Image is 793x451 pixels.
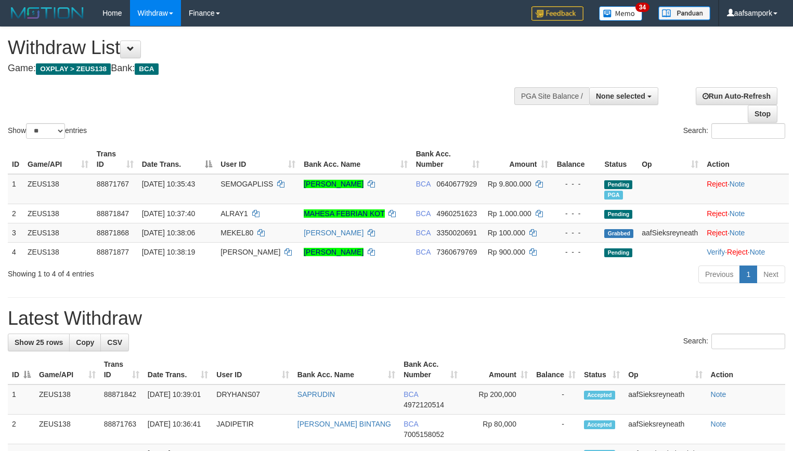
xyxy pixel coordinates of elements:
span: Show 25 rows [15,338,63,347]
td: [DATE] 10:39:01 [144,384,213,415]
a: Note [730,229,745,237]
label: Search: [683,334,785,349]
span: Copy 4960251623 to clipboard [436,209,477,218]
th: Game/API: activate to sort column ascending [35,355,100,384]
span: [PERSON_NAME] [220,248,280,256]
th: Bank Acc. Name: activate to sort column ascending [293,355,399,384]
th: Action [707,355,785,384]
span: Copy 0640677929 to clipboard [436,180,477,188]
th: Bank Acc. Number: activate to sort column ascending [412,144,484,174]
th: User ID: activate to sort column ascending [216,144,300,174]
a: Note [750,248,765,256]
span: Grabbed [604,229,633,238]
div: - - - [556,228,596,238]
a: Copy [69,334,101,351]
span: BCA [404,420,418,428]
td: · [703,204,789,223]
th: Amount: activate to sort column ascending [484,144,553,174]
a: Stop [748,105,777,123]
img: Button%20Memo.svg [599,6,643,21]
a: Next [757,266,785,283]
span: MEKEL80 [220,229,253,237]
a: Note [730,209,745,218]
a: [PERSON_NAME] [304,180,363,188]
td: ZEUS138 [35,415,100,444]
div: - - - [556,208,596,219]
a: Reject [707,229,727,237]
span: Marked by aafnoeunsreypich [604,191,622,200]
span: BCA [416,248,431,256]
td: ZEUS138 [23,242,93,261]
td: · [703,174,789,204]
td: 2 [8,415,35,444]
th: Trans ID: activate to sort column ascending [100,355,144,384]
span: Copy 3350020691 to clipboard [436,229,477,237]
td: Rp 80,000 [462,415,532,444]
a: 1 [739,266,757,283]
td: aafSieksreyneath [624,384,706,415]
td: JADIPETIR [212,415,293,444]
td: · · [703,242,789,261]
span: Copy 7360679769 to clipboard [436,248,477,256]
span: Copy 7005158052 to clipboard [404,430,444,439]
div: - - - [556,247,596,257]
h1: Withdraw List [8,37,518,58]
span: Rp 900.000 [488,248,525,256]
th: Op: activate to sort column ascending [638,144,703,174]
input: Search: [711,334,785,349]
span: BCA [416,229,431,237]
div: PGA Site Balance / [514,87,589,105]
span: Rp 9.800.000 [488,180,531,188]
span: BCA [135,63,158,75]
a: [PERSON_NAME] [304,248,363,256]
th: Trans ID: activate to sort column ascending [93,144,138,174]
span: [DATE] 10:35:43 [142,180,195,188]
td: 1 [8,174,23,204]
td: 4 [8,242,23,261]
span: Pending [604,210,632,219]
th: Date Trans.: activate to sort column descending [138,144,216,174]
input: Search: [711,123,785,139]
a: Note [711,390,726,399]
a: MAHESA FEBRIAN KOT [304,209,384,218]
span: 34 [635,3,649,12]
a: Show 25 rows [8,334,70,351]
span: [DATE] 10:37:40 [142,209,195,218]
th: ID: activate to sort column descending [8,355,35,384]
label: Search: [683,123,785,139]
span: 88871847 [97,209,129,218]
td: · [703,223,789,242]
button: None selected [589,87,658,105]
a: Reject [707,180,727,188]
span: Pending [604,248,632,257]
td: aafSieksreyneath [624,415,706,444]
td: 3 [8,223,23,242]
div: Showing 1 to 4 of 4 entries [8,264,322,279]
td: ZEUS138 [35,384,100,415]
th: Date Trans.: activate to sort column ascending [144,355,213,384]
a: Reject [727,248,748,256]
a: Reject [707,209,727,218]
th: Amount: activate to sort column ascending [462,355,532,384]
a: Note [730,180,745,188]
span: Accepted [584,391,615,400]
td: 1 [8,384,35,415]
a: Run Auto-Refresh [696,87,777,105]
span: OXPLAY > ZEUS138 [36,63,111,75]
td: aafSieksreyneath [638,223,703,242]
td: - [532,415,580,444]
a: Verify [707,248,725,256]
th: Balance: activate to sort column ascending [532,355,580,384]
th: Balance [552,144,600,174]
th: Game/API: activate to sort column ascending [23,144,93,174]
a: SAPRUDIN [297,390,335,399]
span: [DATE] 10:38:06 [142,229,195,237]
td: [DATE] 10:36:41 [144,415,213,444]
span: Copy [76,338,94,347]
img: MOTION_logo.png [8,5,87,21]
td: 88871763 [100,415,144,444]
a: Previous [698,266,740,283]
span: None selected [596,92,645,100]
th: Status: activate to sort column ascending [580,355,624,384]
td: ZEUS138 [23,174,93,204]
